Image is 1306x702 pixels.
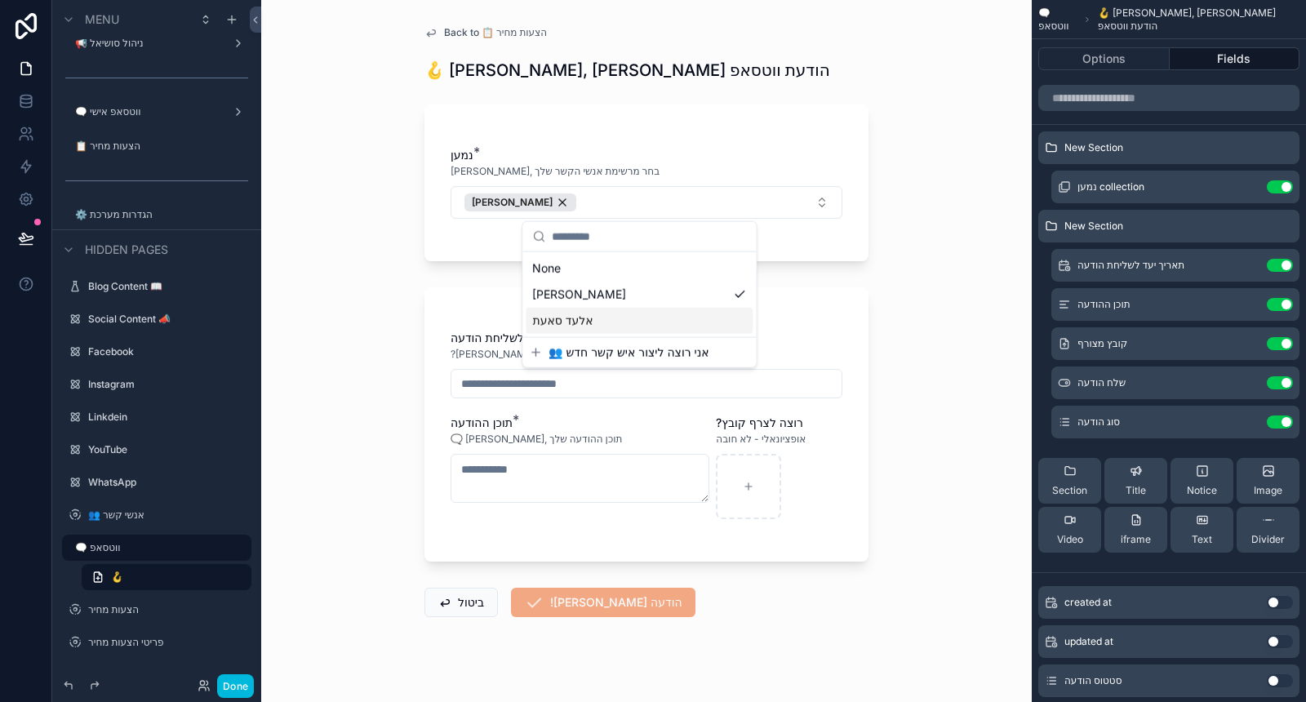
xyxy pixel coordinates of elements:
label: Blog Content 📖 [88,280,242,293]
label: ⚙️ הגדרות מערכת [75,208,242,221]
button: ביטול [424,588,498,617]
span: Image [1254,484,1282,497]
label: YouTube [88,443,242,456]
span: נמען [451,148,473,162]
label: 🗨️ ווטסאפ [75,541,242,554]
button: Notice [1171,458,1233,504]
button: Unselect 3 [464,193,576,211]
button: Options [1038,47,1170,70]
label: 🗨️ ווטסאפ אישי [75,105,219,118]
span: iframe [1121,533,1151,546]
span: תוכן ההודעה [1077,298,1131,311]
span: תאריך יעד לשליחת הודעה [1077,259,1184,272]
span: תוכן ההודעה [451,415,513,429]
div: Suggestions [522,252,756,337]
span: 🗨️ ווטסאפ [1038,7,1077,33]
span: Text [1192,533,1212,546]
label: Facebook [88,345,242,358]
button: Text [1171,507,1233,553]
span: אופציונאלי - לא חובה [716,433,806,446]
button: Title [1104,458,1167,504]
label: Instagram [88,378,242,391]
button: 👥 אני רוצה ליצור איש קשר חדש [529,344,749,361]
a: Back to 📋 הצעות מחיר [424,26,547,39]
span: שלח הודעה [1077,376,1126,389]
span: קובץ מצורף [1077,337,1127,350]
label: 📢 ניהול סושיאל [75,37,219,50]
a: 🪝 [82,564,251,590]
span: Back to 📋 הצעות מחיר [444,26,547,39]
span: סטטוס הודעה [1064,674,1122,687]
button: Divider [1237,507,1299,553]
span: [PERSON_NAME], בחר מרשימת אנשי הקשר שלך [451,165,660,178]
span: 🪝 [PERSON_NAME], [PERSON_NAME] הודעת ווטסאפ [1098,7,1299,33]
label: 📋 הצעות מחיר [75,140,242,153]
span: Notice [1187,484,1217,497]
label: 👥 אנשי קשר [88,509,242,522]
span: New Section [1064,220,1123,233]
span: updated at [1064,635,1113,648]
span: Video [1057,533,1083,546]
span: תאריך יעד לשליחת הודעה [451,331,576,344]
span: סוג הודעה [1077,415,1120,429]
span: Section [1052,484,1087,497]
button: Select Button [451,186,842,219]
span: 🪝 [111,571,123,584]
span: Menu [85,11,119,28]
span: 👥 אני רוצה ליצור איש קשר חדש [549,344,709,361]
label: Linkdein [88,411,242,424]
span: New Section [1064,141,1123,154]
label: הצעות מחיר [88,603,242,616]
label: WhatsApp [88,476,242,489]
span: created at [1064,596,1112,609]
button: Done [217,674,254,698]
button: Video [1038,507,1101,553]
span: Hidden pages [85,242,168,258]
h1: 🪝 [PERSON_NAME], [PERSON_NAME] הודעת ווטסאפ [424,59,830,82]
span: 🗨️ [PERSON_NAME], תוכן ההודעה שלך [451,433,622,446]
button: Section [1038,458,1101,504]
button: Image [1237,458,1299,504]
label: Social Content 📣 [88,313,242,326]
span: ?רוצה לצרף קובץ [716,415,803,429]
div: None [526,255,753,282]
button: iframe [1104,507,1167,553]
label: פריטי הצעות מחיר [88,636,242,649]
span: נמען collection [1077,180,1144,193]
span: [PERSON_NAME] [472,196,553,209]
span: Title [1126,484,1146,497]
span: [PERSON_NAME] [532,287,626,303]
span: Divider [1251,533,1285,546]
span: ?[PERSON_NAME], מתי ברצונך שההודעה תישלח [451,348,659,361]
span: אלעד סאעת [532,313,593,329]
button: Fields [1170,47,1300,70]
